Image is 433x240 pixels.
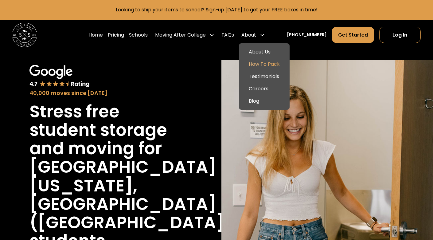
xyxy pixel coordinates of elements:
img: Google 4.7 star rating [29,65,89,88]
a: How To Pack [241,58,287,70]
h1: Stress free student storage and moving for [29,102,182,158]
a: Looking to ship your items to school? Sign-up [DATE] to get your FREE boxes in time! [116,6,318,13]
div: About [241,31,256,39]
div: About [239,26,267,44]
a: Home [88,26,103,44]
nav: About [239,43,290,109]
a: FAQs [221,26,234,44]
a: Testimonials [241,70,287,83]
a: About Us [241,46,287,58]
div: Moving After College [155,31,206,39]
a: [PHONE_NUMBER] [287,32,327,38]
div: Moving After College [153,26,217,44]
a: Blog [241,95,287,107]
a: Log In [379,27,421,43]
h1: [GEOGRAPHIC_DATA][US_STATE], [GEOGRAPHIC_DATA] ([GEOGRAPHIC_DATA]) [29,158,233,232]
a: Schools [129,26,148,44]
img: Storage Scholars main logo [12,23,37,47]
a: Careers [241,83,287,95]
a: Get Started [332,27,374,43]
div: 40,000 moves since [DATE] [29,89,182,97]
a: Pricing [108,26,124,44]
a: home [12,23,37,47]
